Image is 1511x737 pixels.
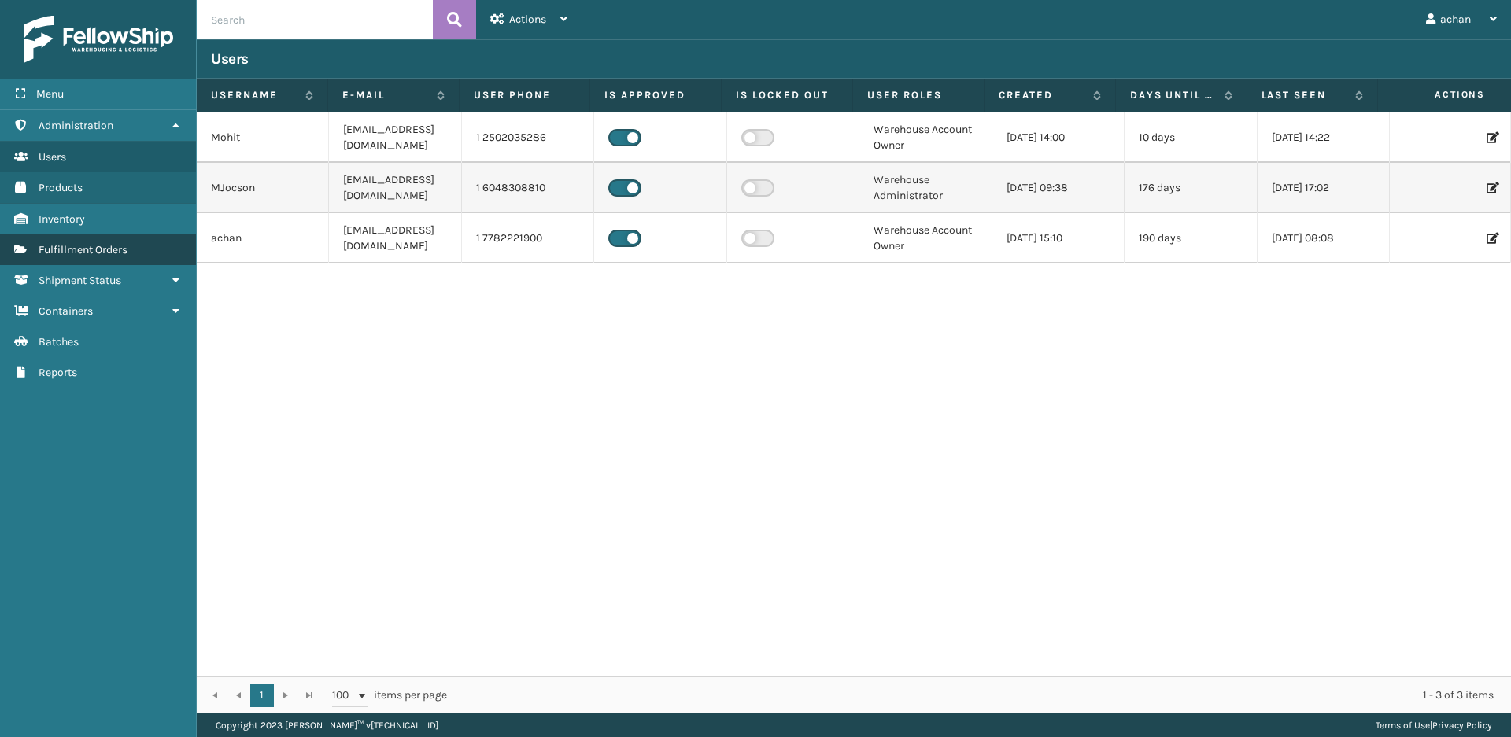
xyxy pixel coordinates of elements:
[211,88,297,102] label: Username
[39,274,121,287] span: Shipment Status
[604,88,707,102] label: Is Approved
[39,212,85,226] span: Inventory
[1258,163,1390,213] td: [DATE] 17:02
[1432,720,1492,731] a: Privacy Policy
[197,213,329,263] td: achan
[1130,88,1217,102] label: Days until password expires
[469,687,1494,703] div: 1 - 3 of 3 items
[39,366,77,379] span: Reports
[992,112,1125,163] td: [DATE] 14:00
[211,50,249,68] h3: Users
[329,163,461,213] td: [EMAIL_ADDRESS][DOMAIN_NAME]
[462,163,594,213] td: 1 6048308810
[992,213,1125,263] td: [DATE] 15:10
[332,687,356,703] span: 100
[867,88,970,102] label: User Roles
[992,163,1125,213] td: [DATE] 09:38
[1487,132,1496,143] i: Edit
[342,88,429,102] label: E-mail
[332,684,447,707] span: items per page
[1487,182,1496,193] i: Edit
[1125,112,1257,163] td: 10 days
[197,112,329,163] td: Mohit
[859,213,992,263] td: Warehouse Account Owner
[509,13,546,26] span: Actions
[24,16,173,63] img: logo
[1258,112,1390,163] td: [DATE] 14:22
[1125,163,1257,213] td: 176 days
[462,112,594,163] td: 1 2502035286
[39,243,127,256] span: Fulfillment Orders
[1487,233,1496,244] i: Edit
[197,163,329,213] td: MJocson
[39,181,83,194] span: Products
[462,213,594,263] td: 1 7782221900
[1383,82,1494,108] span: Actions
[329,112,461,163] td: [EMAIL_ADDRESS][DOMAIN_NAME]
[250,684,274,707] a: 1
[1376,720,1430,731] a: Terms of Use
[329,213,461,263] td: [EMAIL_ADDRESS][DOMAIN_NAME]
[736,88,838,102] label: Is Locked Out
[999,88,1085,102] label: Created
[39,150,66,164] span: Users
[1125,213,1257,263] td: 190 days
[1262,88,1348,102] label: Last Seen
[39,119,113,132] span: Administration
[39,304,93,318] span: Containers
[39,335,79,348] span: Batches
[859,112,992,163] td: Warehouse Account Owner
[36,87,64,101] span: Menu
[474,88,576,102] label: User phone
[1376,713,1492,737] div: |
[216,713,438,737] p: Copyright 2023 [PERSON_NAME]™ v [TECHNICAL_ID]
[1258,213,1390,263] td: [DATE] 08:08
[859,163,992,213] td: Warehouse Administrator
